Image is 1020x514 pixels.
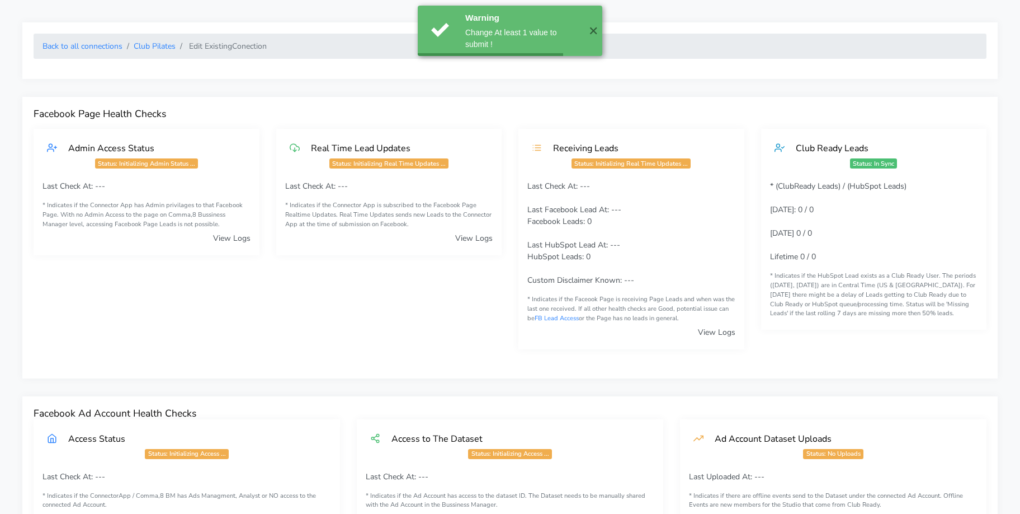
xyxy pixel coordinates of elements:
li: Edit Existing Conection [176,40,267,52]
div: Warning [465,11,580,24]
span: [DATE] 0 / 0 [770,228,812,239]
div: Access Status [57,433,327,445]
span: Status: Initializing Access ... [468,449,551,459]
p: Last Check At: --- [285,180,493,192]
span: Last HubSpot Lead At: --- [527,240,620,250]
div: Real Time Lead Updates [300,142,489,154]
small: * Indicates if the Ad Account has access to the dataset ID. The Dataset needs to be manually shar... [366,492,654,511]
div: Access to The Dataset [380,433,650,445]
p: Last Check At: --- [42,471,331,483]
div: Admin Access Status [57,142,246,154]
span: HubSpot Leads: 0 [527,251,591,262]
span: * (ClubReady Leads) / (HubSpot Leads) [770,181,906,191]
span: * Indicates if the Faceook Page is receiving Page Leads and when was the last one received. If al... [527,295,735,323]
span: Last Check At: --- [527,181,590,191]
a: FB Lead Access [535,314,579,323]
span: Status: Initializing Admin Status ... [95,158,198,169]
span: [DATE]: 0 / 0 [770,204,814,215]
p: Last Check At: --- [42,180,251,192]
a: Club Pilates [134,41,176,52]
span: Lifetime 0 / 0 [770,251,816,262]
span: Status: No Uploads [803,449,863,459]
nav: breadcrumb [34,34,986,59]
div: Ad Account Dataset Uploads [703,433,973,445]
span: Status: Initializing Real Time Updates ... [329,158,448,169]
small: * Indicates if the Connector App has Admin privilages to that Facebook Page. With no Admin Access... [42,201,251,229]
a: View Logs [213,233,251,244]
small: * Indicates if the Connector App is subscribed to the Facebook Page Realtime Updates. Real Time U... [285,201,493,229]
h4: Facebook Ad Account Health Checks [34,408,986,419]
small: * Indicates if the ConnectorApp / Comma,8 BM has Ads Managment, Analyst or NO access to the conne... [42,492,331,511]
span: Status: Initializing Access ... [145,449,228,459]
a: View Logs [455,233,493,244]
div: Club Ready Leads [785,142,974,154]
div: Change At least 1 value to submit ! [465,27,580,50]
a: Back to all connections [42,41,122,52]
span: Last Facebook Lead At: --- [527,204,621,215]
a: View Logs [698,327,735,338]
p: Last Uploaded At: --- [689,471,977,483]
span: * Indicates if the HubSpot Lead exists as a Club Ready User. The periods ([DATE], [DATE]) are in ... [770,272,976,317]
div: Receiving Leads [542,142,731,154]
p: Last Check At: --- [366,471,654,483]
span: Facebook Leads: 0 [527,216,592,227]
small: * Indicates if there are offline events send to the Dataset under the connected Ad Account. Offli... [689,492,977,511]
span: Custom Disclaimer Known: --- [527,275,634,286]
span: Status: Initializing Real Time Updates ... [572,158,691,169]
span: Status: In Sync [850,158,897,169]
h4: Facebook Page Health Checks [34,108,986,120]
